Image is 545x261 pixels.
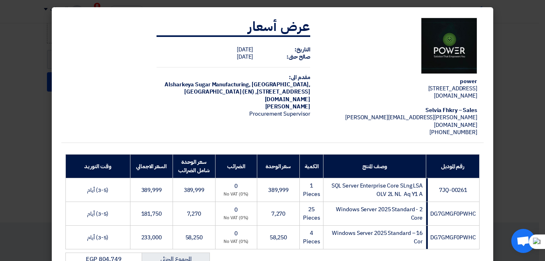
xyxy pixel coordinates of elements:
strong: التاريخ: [295,45,310,54]
span: [PERSON_NAME] [265,102,311,111]
span: 58,250 [270,233,287,242]
span: Alsharkeya Sugar Manufacturing, [165,80,250,89]
span: 389,999 [141,186,162,194]
div: Selvia Fhkry – Sales [323,107,477,114]
th: وقت التوريد [66,155,130,178]
span: [STREET_ADDRESS] [428,84,477,93]
span: 0 [234,182,238,190]
td: DG7GMGF0PWHC [426,226,480,249]
span: 389,999 [268,186,289,194]
img: Company Logo [421,18,477,74]
span: (3-5) أيام [87,233,108,242]
th: السعر الاجمالي [130,155,173,178]
span: [DATE] [237,53,253,61]
span: 58,250 [185,233,203,242]
th: سعر الوحدة [257,155,299,178]
span: (3-5) أيام [87,186,108,194]
th: الضرائب [215,155,257,178]
div: Open chat [511,229,535,253]
span: 181,750 [141,210,162,218]
span: Procurement Supervisor [249,110,310,118]
span: 389,999 [184,186,204,194]
span: 0 [234,229,238,238]
strong: صالح حتى: [287,53,310,61]
th: رقم الموديل [426,155,480,178]
span: 1 Pieces [303,181,320,198]
td: DG7GMGF0PWHC [426,202,480,226]
span: [GEOGRAPHIC_DATA], [GEOGRAPHIC_DATA] (EN) ,[STREET_ADDRESS][DOMAIN_NAME] [184,80,310,103]
span: Windows Server 2025 Standard – 16 Cor [332,229,423,246]
span: 25 Pieces [303,205,320,222]
th: سعر الوحدة شامل الضرائب [173,155,215,178]
div: (0%) No VAT [219,191,254,198]
span: 233,000 [141,233,162,242]
span: (3-5) أيام [87,210,108,218]
span: 0 [234,206,238,214]
strong: عرض أسعار [248,17,310,36]
span: [PHONE_NUMBER] [429,128,477,137]
strong: مقدم الى: [289,73,310,82]
span: SQL Server Enterprise Core SLng LSA OLV 2L NL Aq Y1 A [331,181,423,198]
div: (0%) No VAT [219,215,254,222]
div: (0%) No VAT [219,239,254,245]
span: [DATE] [237,45,253,54]
td: 7JQ-00261 [426,178,480,202]
span: [DOMAIN_NAME] [434,92,477,100]
div: power [323,78,477,85]
span: 4 Pieces [303,229,320,246]
th: وصف المنتج [323,155,426,178]
th: الكمية [300,155,323,178]
span: 7,270 [271,210,286,218]
span: [PERSON_NAME][EMAIL_ADDRESS][PERSON_NAME][DOMAIN_NAME] [345,113,477,129]
span: Windows Server 2025 Standard - 2 Core [336,205,423,222]
span: 7,270 [187,210,201,218]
